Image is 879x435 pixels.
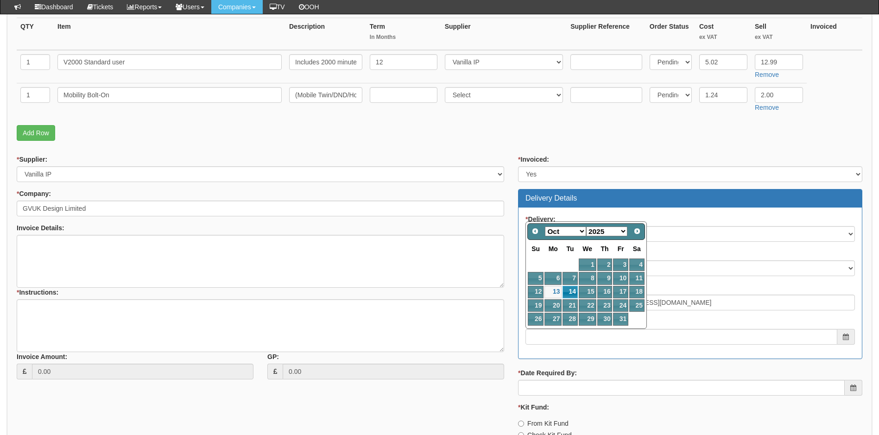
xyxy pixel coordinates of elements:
label: Date Required By: [518,368,577,378]
th: Invoiced [807,18,862,50]
label: Supplier: [17,155,47,164]
a: Remove [755,71,779,78]
th: Description [285,18,366,50]
th: Cost [696,18,751,50]
label: Invoice Amount: [17,352,67,361]
a: Add Row [17,125,55,141]
th: Supplier [441,18,567,50]
a: 17 [613,286,628,298]
h3: Delivery Details [525,194,855,202]
a: 25 [629,299,645,312]
a: 30 [597,313,613,325]
th: Item [54,18,285,50]
label: Company: [17,189,51,198]
th: Order Status [646,18,696,50]
a: 31 [613,313,628,325]
a: 19 [528,299,544,312]
a: 7 [563,272,577,284]
a: 22 [579,299,596,312]
label: Kit Fund: [518,403,549,412]
th: Term [366,18,441,50]
a: 4 [629,258,645,271]
a: 29 [579,313,596,325]
span: Friday [618,245,624,252]
a: 14 [563,286,577,298]
span: Saturday [633,245,641,252]
a: 28 [563,313,577,325]
span: Prev [531,227,539,235]
a: 2 [597,258,613,271]
a: Prev [529,225,542,238]
label: GP: [267,352,279,361]
a: 18 [629,286,645,298]
a: 9 [597,272,613,284]
label: From Kit Fund [518,419,569,428]
small: ex VAT [699,33,747,41]
label: Instructions: [17,288,58,297]
th: QTY [17,18,54,50]
a: 13 [544,286,562,298]
a: 8 [579,272,596,284]
a: 1 [579,258,596,271]
a: Next [631,225,644,238]
a: 12 [528,286,544,298]
a: Remove [755,104,779,111]
span: Thursday [601,245,609,252]
span: Monday [549,245,558,252]
label: Invoice Details: [17,223,64,233]
a: 16 [597,286,613,298]
a: 20 [544,299,562,312]
a: 23 [597,299,613,312]
label: Invoiced: [518,155,549,164]
a: 6 [544,272,562,284]
a: 26 [528,313,544,325]
th: Sell [751,18,807,50]
input: From Kit Fund [518,421,524,427]
a: 5 [528,272,544,284]
a: 10 [613,272,628,284]
a: 24 [613,299,628,312]
a: 15 [579,286,596,298]
a: 3 [613,258,628,271]
a: 27 [544,313,562,325]
label: Delivery: [525,214,556,224]
small: In Months [370,33,437,41]
a: 21 [563,299,577,312]
span: Sunday [531,245,540,252]
a: 11 [629,272,645,284]
small: ex VAT [755,33,803,41]
span: Wednesday [582,245,592,252]
span: Tuesday [567,245,574,252]
span: Next [633,227,641,235]
th: Supplier Reference [567,18,646,50]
